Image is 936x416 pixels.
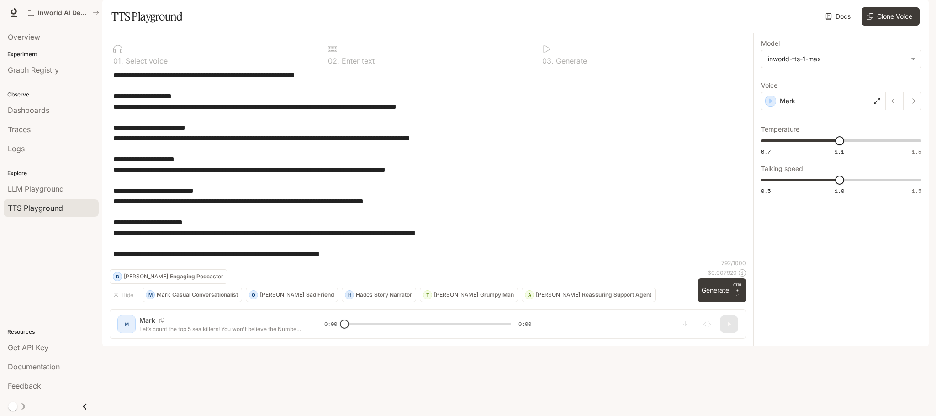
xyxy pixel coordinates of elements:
div: D [113,269,122,284]
a: Docs [824,7,854,26]
div: O [249,288,258,302]
p: 792 / 1000 [721,259,746,267]
div: T [423,288,432,302]
p: Story Narrator [374,292,412,298]
div: A [525,288,534,302]
button: All workspaces [24,4,103,22]
p: 0 1 . [113,57,123,64]
p: Sad Friend [306,292,334,298]
p: [PERSON_NAME] [260,292,304,298]
span: 1.1 [835,148,844,155]
button: Hide [110,288,139,302]
p: Mark [780,96,795,106]
p: ⏎ [733,282,742,299]
button: HHadesStory Narrator [342,288,416,302]
p: $ 0.007920 [708,269,737,277]
span: 1.5 [912,148,921,155]
p: CTRL + [733,282,742,293]
p: Enter text [339,57,375,64]
p: Select voice [123,57,168,64]
p: Mark [157,292,170,298]
p: Generate [554,57,587,64]
p: Model [761,40,780,47]
span: 0.7 [761,148,771,155]
p: Inworld AI Demos [38,9,89,17]
p: Hades [356,292,372,298]
p: Reassuring Support Agent [582,292,651,298]
p: [PERSON_NAME] [536,292,580,298]
p: 0 2 . [328,57,339,64]
button: GenerateCTRL +⏎ [698,278,746,302]
span: 1.5 [912,187,921,195]
button: O[PERSON_NAME]Sad Friend [246,288,338,302]
span: 1.0 [835,187,844,195]
p: [PERSON_NAME] [124,274,168,279]
p: Temperature [761,126,799,133]
h1: TTS Playground [111,7,182,26]
button: D[PERSON_NAME]Engaging Podcaster [110,269,227,284]
p: Grumpy Man [480,292,514,298]
p: Talking speed [761,165,803,172]
div: inworld-tts-1-max [768,54,906,64]
button: A[PERSON_NAME]Reassuring Support Agent [522,288,656,302]
span: 0.5 [761,187,771,195]
div: inworld-tts-1-max [761,50,921,68]
p: Casual Conversationalist [172,292,238,298]
p: Engaging Podcaster [170,274,223,279]
p: Voice [761,82,777,89]
button: MMarkCasual Conversationalist [143,288,242,302]
div: M [146,288,154,302]
p: [PERSON_NAME] [434,292,478,298]
button: T[PERSON_NAME]Grumpy Man [420,288,518,302]
button: Clone Voice [862,7,920,26]
p: 0 3 . [542,57,554,64]
div: H [345,288,354,302]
